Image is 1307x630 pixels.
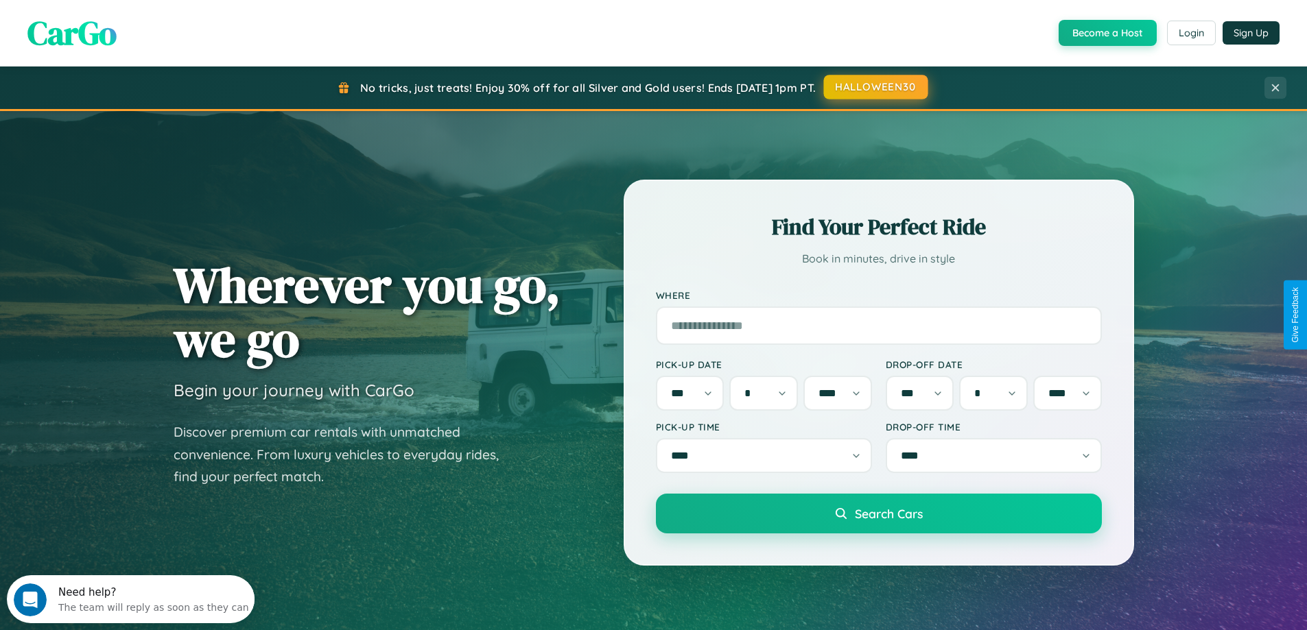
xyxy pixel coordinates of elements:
[51,12,242,23] div: Need help?
[360,81,816,95] span: No tricks, just treats! Enjoy 30% off for all Silver and Gold users! Ends [DATE] 1pm PT.
[656,249,1102,269] p: Book in minutes, drive in style
[1291,287,1300,343] div: Give Feedback
[1223,21,1280,45] button: Sign Up
[656,359,872,370] label: Pick-up Date
[14,583,47,616] iframe: Intercom live chat
[174,258,561,366] h1: Wherever you go, we go
[7,575,255,623] iframe: Intercom live chat discovery launcher
[886,421,1102,433] label: Drop-off Time
[5,5,255,43] div: Open Intercom Messenger
[1059,20,1157,46] button: Become a Host
[51,23,242,37] div: The team will reply as soon as they can
[174,380,414,400] h3: Begin your journey with CarGo
[656,212,1102,242] h2: Find Your Perfect Ride
[824,75,928,99] button: HALLOWEEN30
[656,289,1102,301] label: Where
[886,359,1102,370] label: Drop-off Date
[1167,21,1216,45] button: Login
[656,494,1102,533] button: Search Cars
[27,10,117,56] span: CarGo
[855,506,923,521] span: Search Cars
[656,421,872,433] label: Pick-up Time
[174,421,517,488] p: Discover premium car rentals with unmatched convenience. From luxury vehicles to everyday rides, ...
